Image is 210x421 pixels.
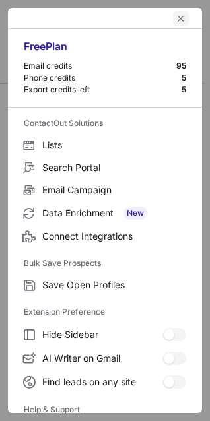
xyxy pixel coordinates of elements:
span: Save Open Profiles [42,279,186,291]
label: Connect Integrations [8,225,202,247]
label: Help & Support [24,399,186,420]
span: Hide Sidebar [42,329,162,340]
span: Email Campaign [42,184,186,196]
div: Export credits left [24,84,182,95]
label: Email Campaign [8,179,202,201]
div: 95 [176,61,186,71]
div: 5 [182,73,186,83]
label: Bulk Save Prospects [24,253,186,274]
label: AI Writer on Gmail [8,346,202,370]
label: Search Portal [8,156,202,179]
div: Email credits [24,61,176,71]
div: Free Plan [24,40,186,61]
label: Save Open Profiles [8,274,202,296]
div: Phone credits [24,73,182,83]
span: New [124,207,147,220]
span: Lists [42,139,186,151]
span: Find leads on any site [42,376,162,388]
span: Data Enrichment [42,207,186,220]
div: 5 [182,84,186,95]
button: left-button [173,11,189,26]
span: Connect Integrations [42,230,186,242]
label: Lists [8,134,202,156]
span: AI Writer on Gmail [42,352,162,364]
label: ContactOut Solutions [24,113,186,134]
label: Extension Preference [24,302,186,323]
label: Data Enrichment New [8,201,202,225]
button: right-button [21,12,34,25]
span: Search Portal [42,162,186,174]
label: Hide Sidebar [8,323,202,346]
label: Find leads on any site [8,370,202,394]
